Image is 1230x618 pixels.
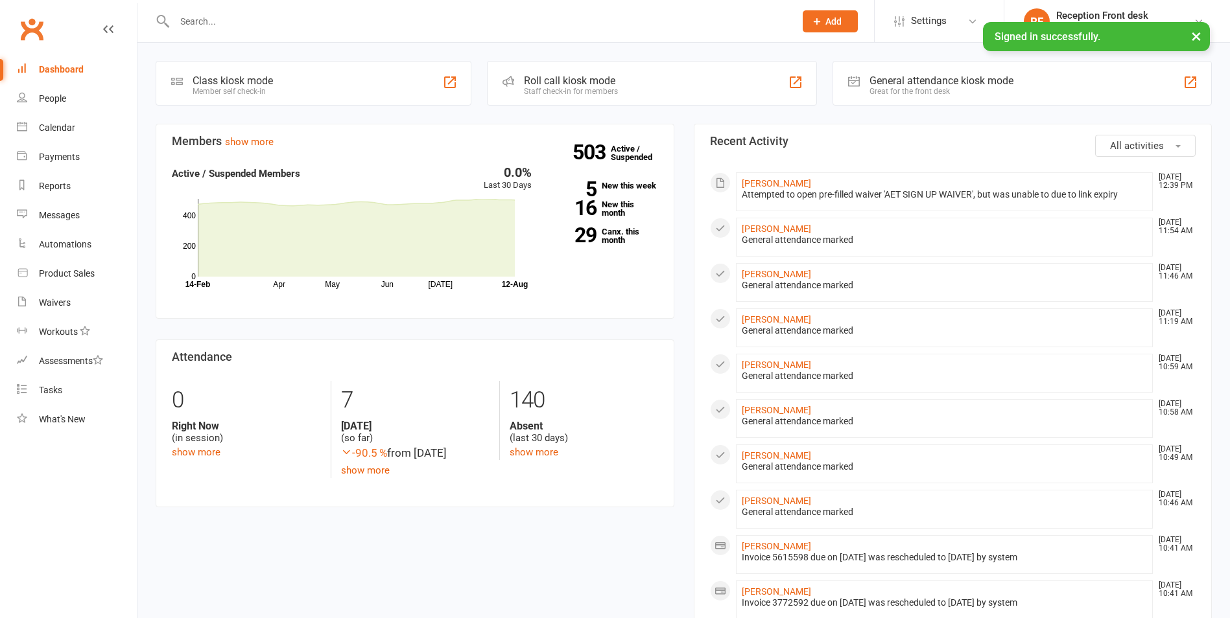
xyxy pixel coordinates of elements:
[1152,445,1195,462] time: [DATE] 10:49 AM
[742,416,1148,427] div: General attendance marked
[1152,218,1195,235] time: [DATE] 11:54 AM
[17,347,137,376] a: Assessments
[510,420,658,444] div: (last 30 days)
[17,113,137,143] a: Calendar
[510,446,558,458] a: show more
[742,541,811,551] a: [PERSON_NAME]
[17,288,137,317] a: Waivers
[742,371,1148,382] div: General attendance marked
[1185,22,1208,50] button: ×
[573,143,611,162] strong: 503
[742,450,811,461] a: [PERSON_NAME]
[172,350,658,363] h3: Attendance
[1110,140,1164,152] span: All activities
[484,166,532,179] div: 0.0%
[1056,10,1194,21] div: Reception Front desk
[17,259,137,288] a: Product Sales
[193,74,273,87] div: Class kiosk mode
[510,381,658,420] div: 140
[911,6,947,36] span: Settings
[17,55,137,84] a: Dashboard
[39,64,84,74] div: Dashboard
[17,376,137,405] a: Tasks
[172,135,658,148] h3: Members
[742,360,811,370] a: [PERSON_NAME]
[172,420,321,444] div: (in session)
[551,227,658,244] a: 29Canx. this month
[39,152,80,162] div: Payments
[39,356,103,366] div: Assessments
[1152,309,1195,326] time: [DATE] 11:19 AM
[551,200,658,217] a: 16New this month
[1024,8,1050,34] div: RF
[1152,536,1195,553] time: [DATE] 10:41 AM
[742,269,811,279] a: [PERSON_NAME]
[1152,173,1195,190] time: [DATE] 12:39 PM
[17,172,137,201] a: Reports
[1152,400,1195,417] time: [DATE] 10:58 AM
[551,198,597,218] strong: 16
[16,13,48,45] a: Clubworx
[341,381,490,420] div: 7
[1056,21,1194,33] div: [DEMOGRAPHIC_DATA] Elite Team
[17,317,137,347] a: Workouts
[742,496,811,506] a: [PERSON_NAME]
[742,597,1148,608] div: Invoice 3772592 due on [DATE] was rescheduled to [DATE] by system
[869,87,1013,96] div: Great for the front desk
[171,12,786,30] input: Search...
[172,420,321,432] strong: Right Now
[39,326,78,337] div: Workouts
[611,135,668,171] a: 503Active / Suspended
[551,181,658,190] a: 5New this week
[742,189,1148,200] div: Attempted to open pre-filled waiver 'AET SIGN UP WAIVER', but was unable to due to link expiry
[172,446,220,458] a: show more
[341,464,390,476] a: show more
[742,405,811,415] a: [PERSON_NAME]
[225,136,274,148] a: show more
[341,444,490,462] div: from [DATE]
[341,446,387,459] span: -90.5 %
[172,381,321,420] div: 0
[1152,354,1195,371] time: [DATE] 10:59 AM
[1152,490,1195,507] time: [DATE] 10:46 AM
[341,420,490,432] strong: [DATE]
[39,297,71,308] div: Waivers
[524,87,618,96] div: Staff check-in for members
[39,93,66,104] div: People
[742,325,1148,336] div: General attendance marked
[39,210,80,220] div: Messages
[510,420,658,432] strong: Absent
[39,385,62,395] div: Tasks
[17,143,137,172] a: Payments
[484,166,532,192] div: Last 30 Days
[39,414,86,424] div: What's New
[172,168,300,179] strong: Active / Suspended Members
[551,179,597,199] strong: 5
[193,87,273,96] div: Member self check-in
[524,74,618,87] div: Roll call kiosk mode
[742,314,811,325] a: [PERSON_NAME]
[341,420,490,444] div: (so far)
[742,507,1148,518] div: General attendance marked
[39,122,75,133] div: Calendar
[742,223,811,234] a: [PERSON_NAME]
[742,280,1148,291] div: General attendance marked
[1095,135,1196,157] button: All activities
[17,201,137,230] a: Messages
[551,225,597,245] strong: 29
[995,30,1100,43] span: Signed in successfully.
[39,181,71,191] div: Reports
[869,74,1013,87] div: General attendance kiosk mode
[1152,581,1195,598] time: [DATE] 10:41 AM
[710,135,1196,148] h3: Recent Activity
[39,268,95,279] div: Product Sales
[742,461,1148,472] div: General attendance marked
[39,239,91,249] div: Automations
[17,84,137,113] a: People
[1152,264,1195,280] time: [DATE] 11:46 AM
[17,230,137,259] a: Automations
[825,16,842,27] span: Add
[742,235,1148,246] div: General attendance marked
[742,586,811,597] a: [PERSON_NAME]
[742,552,1148,563] div: Invoice 5615598 due on [DATE] was rescheduled to [DATE] by system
